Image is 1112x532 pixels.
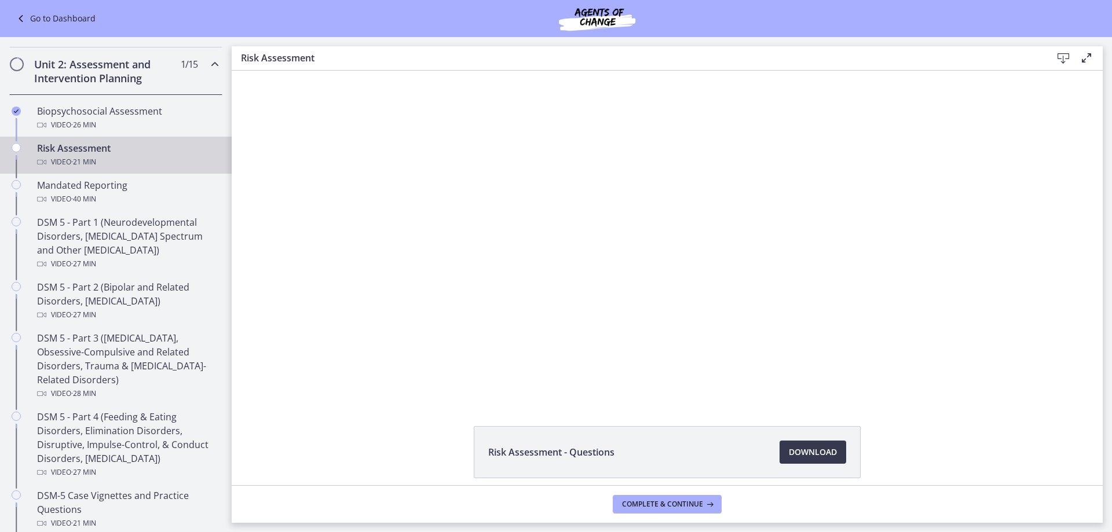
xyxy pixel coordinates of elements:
span: · 26 min [71,118,96,132]
div: DSM-5 Case Vignettes and Practice Questions [37,489,218,530]
a: Go to Dashboard [14,12,96,25]
span: · 28 min [71,387,96,401]
span: Complete & continue [622,500,703,509]
h3: Risk Assessment [241,51,1033,65]
img: Agents of Change [528,5,667,32]
button: Complete & continue [613,495,722,513]
div: DSM 5 - Part 2 (Bipolar and Related Disorders, [MEDICAL_DATA]) [37,280,218,322]
div: Video [37,192,218,206]
span: · 21 min [71,155,96,169]
i: Completed [12,107,21,116]
span: · 21 min [71,516,96,530]
div: DSM 5 - Part 1 (Neurodevelopmental Disorders, [MEDICAL_DATA] Spectrum and Other [MEDICAL_DATA]) [37,215,218,271]
div: Video [37,308,218,322]
iframe: Video Lesson [232,71,1103,399]
span: 1 / 15 [181,57,197,71]
span: · 27 min [71,257,96,271]
div: Video [37,465,218,479]
div: Mandated Reporting [37,178,218,206]
div: DSM 5 - Part 4 (Feeding & Eating Disorders, Elimination Disorders, Disruptive, Impulse-Control, &... [37,410,218,479]
span: · 27 min [71,465,96,479]
div: Video [37,387,218,401]
div: Video [37,118,218,132]
div: Video [37,257,218,271]
h2: Unit 2: Assessment and Intervention Planning [34,57,175,85]
span: Download [789,445,837,459]
div: Video [37,516,218,530]
div: DSM 5 - Part 3 ([MEDICAL_DATA], Obsessive-Compulsive and Related Disorders, Trauma & [MEDICAL_DAT... [37,331,218,401]
span: Risk Assessment - Questions [488,445,614,459]
span: · 27 min [71,308,96,322]
span: · 40 min [71,192,96,206]
div: Video [37,155,218,169]
a: Download [780,441,846,464]
div: Biopsychosocial Assessment [37,104,218,132]
div: Risk Assessment [37,141,218,169]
